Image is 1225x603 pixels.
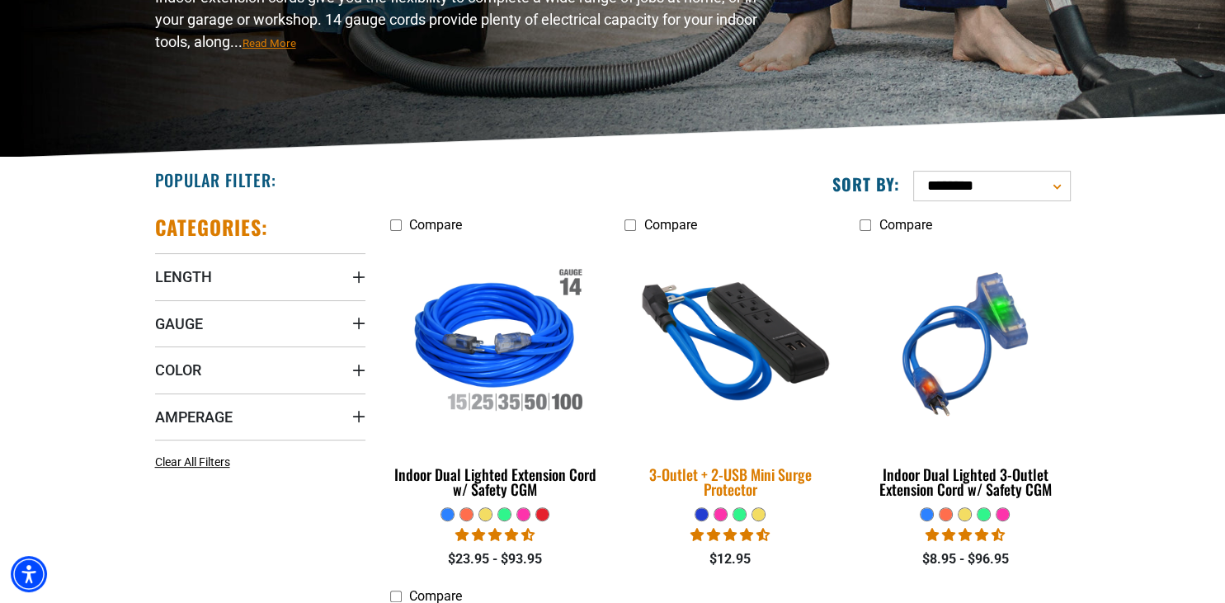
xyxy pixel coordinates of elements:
[155,169,276,191] h2: Popular Filter:
[390,467,601,497] div: Indoor Dual Lighted Extension Cord w/ Safety CGM
[409,217,462,233] span: Compare
[455,527,535,543] span: 4.40 stars
[690,527,770,543] span: 4.36 stars
[860,549,1070,569] div: $8.95 - $96.95
[155,267,212,286] span: Length
[860,467,1070,497] div: Indoor Dual Lighted 3-Outlet Extension Cord w/ Safety CGM
[155,253,365,299] summary: Length
[624,241,835,506] a: blue 3-Outlet + 2-USB Mini Surge Protector
[155,360,201,379] span: Color
[155,300,365,346] summary: Gauge
[832,173,900,195] label: Sort by:
[643,217,696,233] span: Compare
[615,238,846,450] img: blue
[155,454,237,471] a: Clear All Filters
[624,467,835,497] div: 3-Outlet + 2-USB Mini Surge Protector
[390,241,601,506] a: Indoor Dual Lighted Extension Cord w/ Safety CGM Indoor Dual Lighted Extension Cord w/ Safety CGM
[155,407,233,426] span: Amperage
[155,314,203,333] span: Gauge
[155,455,230,469] span: Clear All Filters
[155,393,365,440] summary: Amperage
[861,249,1069,439] img: blue
[155,214,269,240] h2: Categories:
[879,217,931,233] span: Compare
[11,556,47,592] div: Accessibility Menu
[624,549,835,569] div: $12.95
[860,241,1070,506] a: blue Indoor Dual Lighted 3-Outlet Extension Cord w/ Safety CGM
[243,37,296,49] span: Read More
[926,527,1005,543] span: 4.33 stars
[155,346,365,393] summary: Color
[390,549,601,569] div: $23.95 - $93.95
[391,249,599,439] img: Indoor Dual Lighted Extension Cord w/ Safety CGM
